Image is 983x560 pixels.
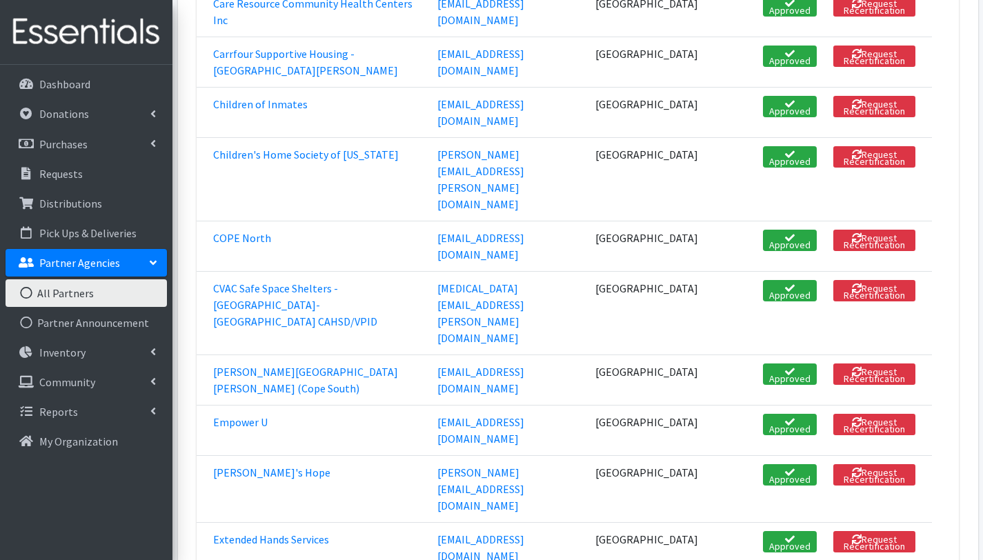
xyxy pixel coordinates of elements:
a: Requests [6,160,167,188]
a: Pick Ups & Deliveries [6,219,167,247]
button: Request Recertification [833,363,915,385]
td: [GEOGRAPHIC_DATA] [587,221,706,271]
td: [GEOGRAPHIC_DATA] [587,87,706,137]
a: Extended Hands Services [213,532,329,546]
p: Distributions [39,197,102,210]
a: Community [6,368,167,396]
td: [GEOGRAPHIC_DATA] [587,271,706,354]
a: COPE North [213,231,271,245]
a: [EMAIL_ADDRESS][DOMAIN_NAME] [437,365,524,395]
td: [GEOGRAPHIC_DATA] [587,37,706,87]
a: [PERSON_NAME][EMAIL_ADDRESS][PERSON_NAME][DOMAIN_NAME] [437,148,524,211]
button: Request Recertification [833,531,915,552]
td: [GEOGRAPHIC_DATA] [587,137,706,221]
td: [GEOGRAPHIC_DATA] [587,405,706,455]
button: Request Recertification [833,230,915,251]
a: Approved [763,464,817,486]
a: [PERSON_NAME][GEOGRAPHIC_DATA][PERSON_NAME] (Cope South) [213,365,398,395]
a: My Organization [6,428,167,455]
a: Approved [763,280,817,301]
a: [EMAIL_ADDRESS][DOMAIN_NAME] [437,415,524,446]
p: Reports [39,405,78,419]
button: Request Recertification [833,280,915,301]
button: Request Recertification [833,414,915,435]
img: HumanEssentials [6,9,167,55]
a: Partner Agencies [6,249,167,277]
a: Partner Announcement [6,309,167,337]
a: Approved [763,46,817,67]
a: Approved [763,363,817,385]
button: Request Recertification [833,46,915,67]
a: Distributions [6,190,167,217]
a: Empower U [213,415,268,429]
button: Request Recertification [833,146,915,168]
a: [EMAIL_ADDRESS][DOMAIN_NAME] [437,97,524,128]
td: [GEOGRAPHIC_DATA] [587,354,706,405]
p: Donations [39,107,89,121]
a: Approved [763,414,817,435]
p: Pick Ups & Deliveries [39,226,137,240]
a: [PERSON_NAME][EMAIL_ADDRESS][DOMAIN_NAME] [437,466,524,512]
p: My Organization [39,434,118,448]
a: Approved [763,96,817,117]
p: Requests [39,167,83,181]
a: Approved [763,531,817,552]
button: Request Recertification [833,464,915,486]
a: Approved [763,146,817,168]
a: All Partners [6,279,167,307]
p: Community [39,375,95,389]
a: Purchases [6,130,167,158]
p: Dashboard [39,77,90,91]
a: Reports [6,398,167,426]
a: Children of Inmates [213,97,308,111]
p: Purchases [39,137,88,151]
a: Donations [6,100,167,128]
button: Request Recertification [833,96,915,117]
p: Inventory [39,346,86,359]
a: Children's Home Society of [US_STATE] [213,148,399,161]
a: [EMAIL_ADDRESS][DOMAIN_NAME] [437,231,524,261]
a: [MEDICAL_DATA][EMAIL_ADDRESS][PERSON_NAME][DOMAIN_NAME] [437,281,524,345]
td: [GEOGRAPHIC_DATA] [587,455,706,522]
a: [PERSON_NAME]'s Hope [213,466,330,479]
a: Carrfour Supportive Housing - [GEOGRAPHIC_DATA][PERSON_NAME] [213,47,398,77]
a: Dashboard [6,70,167,98]
a: CVAC Safe Space Shelters - [GEOGRAPHIC_DATA]- [GEOGRAPHIC_DATA] CAHSD/VPID [213,281,377,328]
a: Approved [763,230,817,251]
p: Partner Agencies [39,256,120,270]
a: Inventory [6,339,167,366]
a: [EMAIL_ADDRESS][DOMAIN_NAME] [437,47,524,77]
